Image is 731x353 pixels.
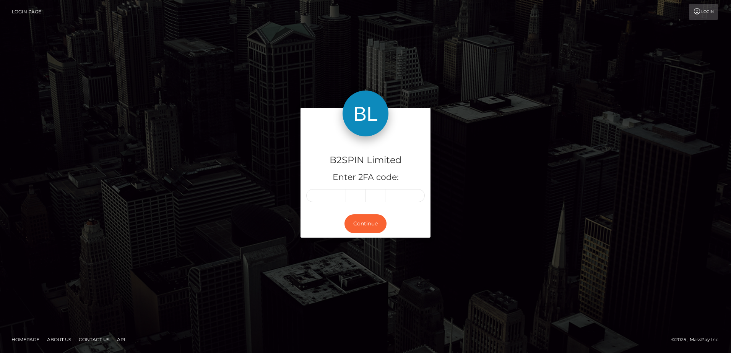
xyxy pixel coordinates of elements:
[671,335,725,344] div: © 2025 , MassPay Inc.
[8,334,42,345] a: Homepage
[689,4,718,20] a: Login
[114,334,128,345] a: API
[344,214,387,233] button: Continue
[306,172,425,183] h5: Enter 2FA code:
[306,154,425,167] h4: B2SPIN Limited
[76,334,112,345] a: Contact Us
[44,334,74,345] a: About Us
[343,91,388,136] img: B2SPIN Limited
[12,4,41,20] a: Login Page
